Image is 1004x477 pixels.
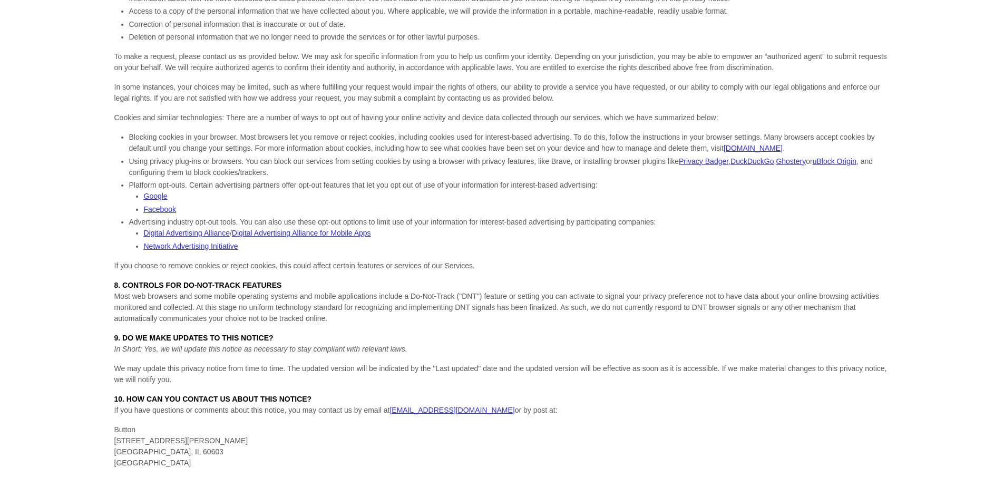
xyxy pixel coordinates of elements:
p: If you have questions or comments about this notice, you may contact us by email at or by post at: [114,394,890,416]
a: Facebook [144,205,176,213]
li: Correction of personal information that is inaccurate or out of date. [129,19,890,30]
li: / [144,228,890,239]
a: Privacy Badger [679,157,728,166]
li: Advertising industry opt-out tools. You can also use these opt-out options to limit use of your i... [129,217,890,252]
p: Most web browsers and some mobile operating systems and mobile applications include a Do-Not-Trac... [114,280,890,324]
p: Cookies and similar technologies: There are a number of ways to opt out of having your online act... [114,112,890,123]
li: Deletion of personal information that we no longer need to provide the services or for other lawf... [129,32,890,43]
li: Platform opt-outs. Certain advertising partners offer opt-out features that let you opt out of us... [129,180,890,215]
a: uBlock Origin [813,157,856,166]
a: Digital Advertising Alliance [144,229,230,237]
li: Access to a copy of the personal information that we have collected about you. Where applicable, ... [129,6,890,17]
li: Using privacy plug-ins or browsers. You can block our services from setting cookies by using a br... [129,156,890,178]
li: Blocking cookies in your browser. Most browsers let you remove or reject cookies, including cooki... [129,132,890,154]
p: Button [STREET_ADDRESS][PERSON_NAME] [GEOGRAPHIC_DATA], IL 60603 [GEOGRAPHIC_DATA] [114,424,890,469]
strong: 8. CONTROLS FOR DO-NOT-TRACK FEATURES [114,281,282,289]
a: Network Advertising Initiative [144,242,238,250]
p: To make a request, please contact us as provided below. We may ask for specific information from ... [114,51,890,73]
a: [DOMAIN_NAME] [724,144,783,152]
a: Digital Advertising Alliance for Mobile Apps [232,229,371,237]
p: We may update this privacy notice from time to time. The updated version will be indicated by the... [114,363,890,385]
strong: 9. DO WE MAKE UPDATES TO THIS NOTICE? [114,334,274,342]
a: Ghostery [776,157,806,166]
a: [EMAIL_ADDRESS][DOMAIN_NAME] [389,406,514,414]
a: Google [144,192,168,200]
strong: 10. HOW CAN YOU CONTACT US ABOUT THIS NOTICE? [114,395,312,403]
em: In Short: Yes, we will update this notice as necessary to stay compliant with relevant laws. [114,345,407,353]
p: In some instances, your choices may be limited, such as where fulfilling your request would impai... [114,82,890,104]
p: If you choose to remove cookies or reject cookies, this could affect certain features or services... [114,260,890,271]
a: DuckDuckGo [730,157,774,166]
